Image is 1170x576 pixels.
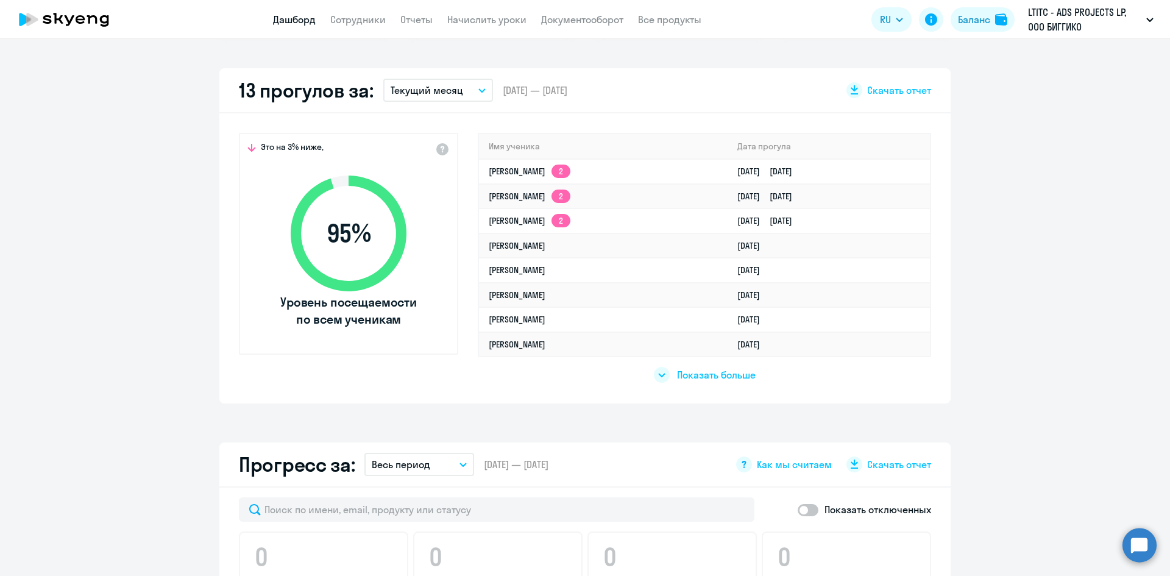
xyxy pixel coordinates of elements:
span: 95 % [278,219,419,248]
a: Отчеты [400,13,433,26]
button: Текущий месяц [383,79,493,102]
span: [DATE] — [DATE] [484,458,548,471]
a: [DATE] [737,339,770,350]
button: LTITC - ADS PROJECTS LP, ООО БИГГИКО [1022,5,1160,34]
a: [PERSON_NAME]2 [489,191,570,202]
span: [DATE] — [DATE] [503,84,567,97]
span: Скачать отчет [867,458,931,471]
a: [DATE] [737,265,770,276]
a: [PERSON_NAME] [489,290,545,300]
a: Начислить уроки [447,13,526,26]
a: [DATE] [737,314,770,325]
a: [DATE] [737,290,770,300]
a: Документооборот [541,13,623,26]
app-skyeng-badge: 2 [551,190,570,203]
p: Текущий месяц [391,83,463,98]
span: Скачать отчет [867,84,931,97]
a: Все продукты [638,13,701,26]
span: Показать больше [677,368,756,382]
button: RU [871,7,912,32]
div: Баланс [958,12,990,27]
p: LTITC - ADS PROJECTS LP, ООО БИГГИКО [1028,5,1141,34]
span: Уровень посещаемости по всем ученикам [278,294,419,328]
h2: 13 прогулов за: [239,78,374,102]
button: Весь период [364,453,474,476]
a: [PERSON_NAME]2 [489,166,570,177]
a: [PERSON_NAME] [489,265,545,276]
a: [DATE][DATE] [737,191,802,202]
h2: Прогресс за: [239,452,355,477]
a: [PERSON_NAME]2 [489,215,570,226]
span: RU [880,12,891,27]
span: Это на 3% ниже, [261,141,324,156]
a: Сотрудники [330,13,386,26]
app-skyeng-badge: 2 [551,165,570,178]
a: [PERSON_NAME] [489,339,545,350]
a: [DATE][DATE] [737,166,802,177]
a: Дашборд [273,13,316,26]
a: [PERSON_NAME] [489,240,545,251]
p: Весь период [372,457,430,472]
p: Показать отключенных [824,502,931,517]
th: Дата прогула [728,134,930,159]
img: balance [995,13,1007,26]
input: Поиск по имени, email, продукту или статусу [239,497,754,522]
app-skyeng-badge: 2 [551,214,570,227]
a: [PERSON_NAME] [489,314,545,325]
a: [DATE] [737,240,770,251]
span: Как мы считаем [757,458,832,471]
a: [DATE][DATE] [737,215,802,226]
button: Балансbalance [951,7,1015,32]
th: Имя ученика [479,134,728,159]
